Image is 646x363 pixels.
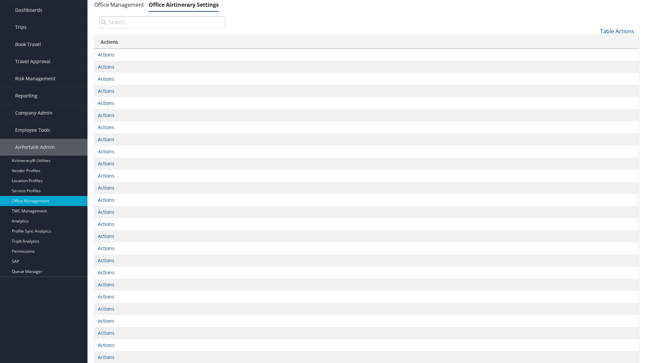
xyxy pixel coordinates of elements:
[98,112,114,118] a: Actions
[98,221,114,227] a: Actions
[149,1,219,8] a: Office Airtinerary Settings
[98,306,114,312] a: Actions
[15,105,52,121] span: Company Admin
[15,70,56,87] span: Risk Management
[98,51,114,58] a: Actions
[98,172,114,179] a: Actions
[98,342,114,348] a: Actions
[98,185,114,191] a: Actions
[98,269,114,276] a: Actions
[15,36,41,53] span: Book Travel
[98,124,114,130] a: Actions
[99,16,225,28] input: Search
[98,136,114,143] a: Actions
[98,330,114,336] a: Actions
[98,233,114,239] a: Actions
[15,122,50,138] span: Employee Tools
[98,197,114,203] a: Actions
[94,1,144,8] a: Office Management
[98,257,114,264] a: Actions
[98,64,114,70] a: Actions
[98,160,114,167] a: Actions
[95,36,639,49] th: Actions
[98,76,114,82] a: Actions
[98,88,114,94] a: Actions
[15,53,50,70] span: Travel Approval
[15,87,37,104] span: Reporting
[15,2,42,18] span: Dashboards
[15,19,27,36] span: Trips
[98,293,114,300] a: Actions
[600,28,634,35] a: Table Actions
[98,148,114,155] a: Actions
[98,281,114,288] a: Actions
[98,100,114,106] a: Actions
[15,139,55,156] span: AirPortal® Admin
[98,209,114,215] a: Actions
[98,318,114,324] a: Actions
[98,354,114,360] a: Actions
[98,245,114,251] a: Actions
